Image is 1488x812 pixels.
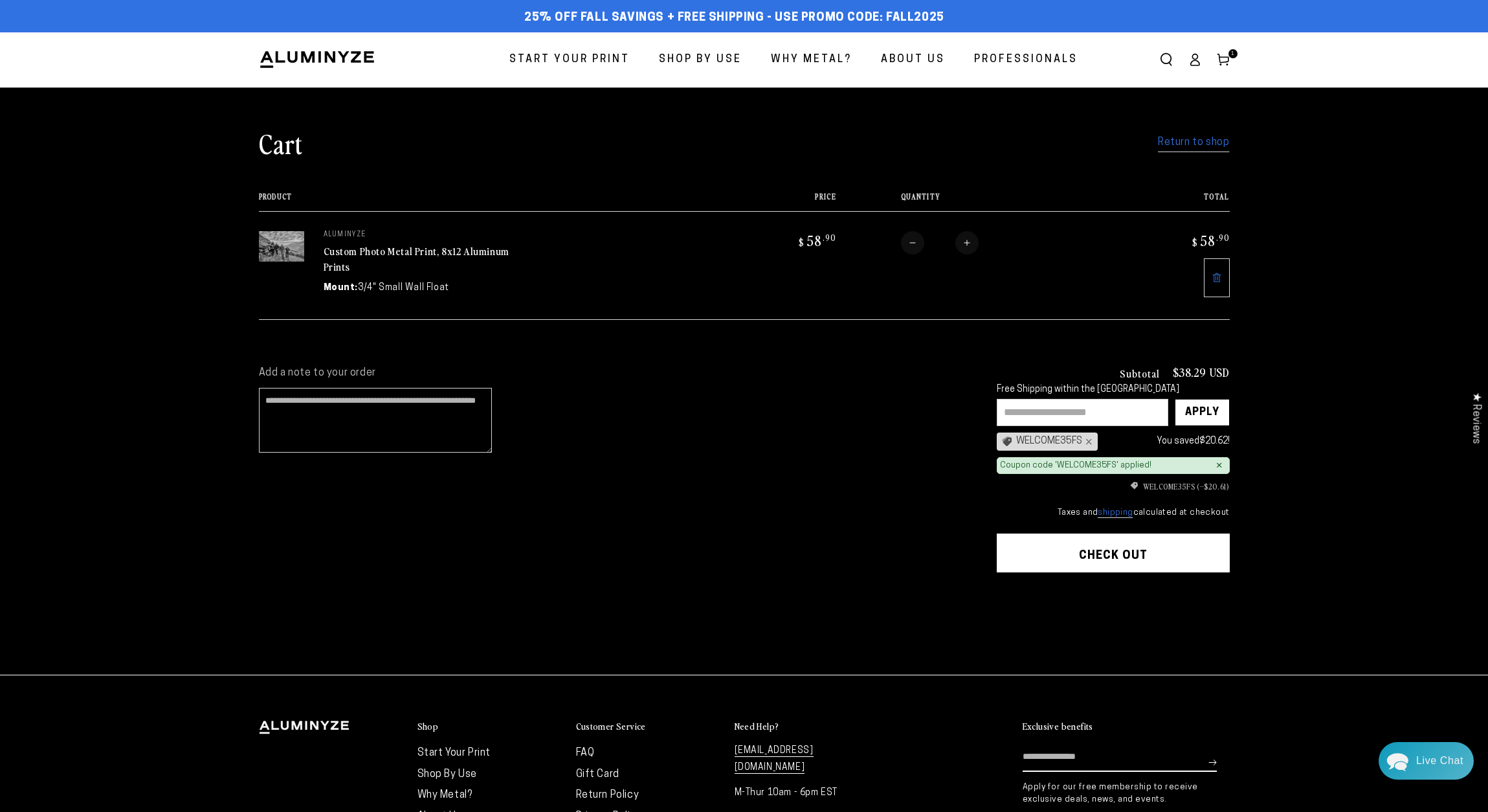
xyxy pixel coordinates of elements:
[1120,368,1160,378] h3: Subtotal
[649,43,751,77] a: Shop By Use
[1115,192,1230,211] th: Total
[259,367,971,380] label: Add a note to your order
[735,721,880,733] summary: Need Help?
[1082,436,1093,447] div: ×
[1023,721,1093,732] h2: Exclusive benefits
[500,43,639,77] a: Start Your Print
[259,126,303,160] h1: Cart
[1000,460,1151,471] div: Coupon code 'WELCOME35FS' applied!
[1104,433,1230,449] div: You saved !
[964,43,1087,77] a: Professionals
[1216,232,1230,243] sup: .90
[1379,742,1474,780] div: Chat widget toggle
[1185,400,1219,425] div: Apply
[1152,45,1181,74] summary: Search our site
[509,51,630,69] span: Start Your Print
[997,598,1230,626] iframe: PayPal-paypal
[735,746,814,773] a: [EMAIL_ADDRESS][DOMAIN_NAME]
[721,192,836,211] th: Price
[997,385,1230,396] div: Free Shipping within the [GEOGRAPHIC_DATA]
[1023,721,1230,733] summary: Exclusive benefits
[324,231,518,239] p: aluminyze
[881,51,945,69] span: About Us
[1158,133,1229,152] a: Return to shop
[771,51,852,69] span: Why Metal?
[417,721,563,733] summary: Shop
[1204,258,1230,297] a: Remove 8"x12" Rectangle White Glossy Aluminyzed Photo
[576,721,646,732] h2: Customer Service
[576,748,595,758] a: FAQ
[259,231,304,262] img: 8"x12" Rectangle White Glossy Aluminyzed Photo
[735,721,779,732] h2: Need Help?
[417,769,478,780] a: Shop By Use
[417,721,439,732] h2: Shop
[1098,508,1133,518] a: shipping
[823,232,836,243] sup: .90
[259,192,722,211] th: Product
[997,480,1230,492] ul: Discount
[259,50,375,69] img: Aluminyze
[997,480,1230,492] li: WELCOME35FS (–$20.61)
[1190,231,1230,249] bdi: 58
[1231,49,1235,58] span: 1
[576,721,722,733] summary: Customer Service
[1208,743,1217,782] button: Subscribe
[1192,236,1198,249] span: $
[997,534,1230,572] button: Check out
[761,43,861,77] a: Why Metal?
[836,192,1115,211] th: Quantity
[576,790,639,800] a: Return Policy
[974,51,1078,69] span: Professionals
[417,748,491,758] a: Start Your Print
[324,243,509,275] a: Custom Photo Metal Print, 8x12 Aluminum Prints
[735,785,880,801] p: M-Thur 10am - 6pm EST
[1463,382,1488,454] div: Click to open Judge.me floating reviews tab
[1199,436,1228,446] span: $20.62
[1173,367,1230,378] p: $38.29 USD
[797,231,836,249] bdi: 58
[799,236,805,249] span: $
[871,43,955,77] a: About Us
[324,281,359,295] dt: Mount:
[576,769,619,780] a: Gift Card
[997,506,1230,519] small: Taxes and calculated at checkout
[1216,460,1223,471] div: ×
[659,51,742,69] span: Shop By Use
[417,790,472,800] a: Why Metal?
[1416,742,1463,780] div: Contact Us Directly
[358,281,449,295] dd: 3/4" Small Wall Float
[997,433,1098,451] div: WELCOME35FS
[524,11,944,25] span: 25% off FALL Savings + Free Shipping - Use Promo Code: FALL2025
[924,231,955,254] input: Quantity for Custom Photo Metal Print, 8x12 Aluminum Prints
[1023,782,1230,805] p: Apply for our free membership to receive exclusive deals, news, and events.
